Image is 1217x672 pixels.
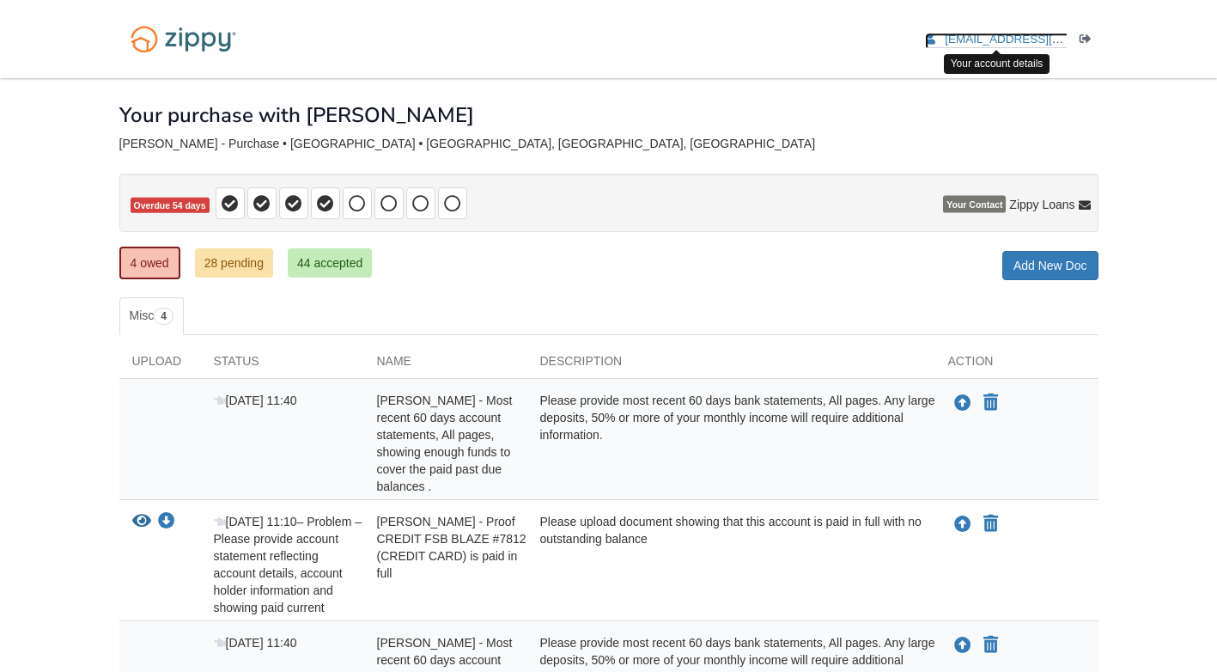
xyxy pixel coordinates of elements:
[952,513,973,535] button: Upload Adrienne Nash - Proof CREDIT FSB BLAZE #7812 (CREDIT CARD) is paid in full
[158,516,175,529] a: Download Adrienne Nash - Proof CREDIT FSB BLAZE #7812 (CREDIT CARD) is paid in full
[119,137,1098,151] div: [PERSON_NAME] - Purchase • [GEOGRAPHIC_DATA] • [GEOGRAPHIC_DATA], [GEOGRAPHIC_DATA], [GEOGRAPHIC_...
[131,198,210,214] span: Overdue 54 days
[982,393,1000,413] button: Declare Adrienne Nash - Most recent 60 days account statements, All pages, showing enough funds t...
[952,392,973,414] button: Upload Adrienne Nash - Most recent 60 days account statements, All pages, showing enough funds to...
[201,513,364,616] div: – Problem – Please provide account statement reflecting account details, account holder informati...
[1009,196,1074,213] span: Zippy Loans
[952,634,973,657] button: Upload Larry Nash - Most recent 60 days account statements, All pages, showing enough funds to co...
[1080,33,1098,50] a: Log out
[132,513,151,531] button: View Adrienne Nash - Proof CREDIT FSB BLAZE #7812 (CREDIT CARD) is paid in full
[527,352,935,378] div: Description
[288,248,372,278] a: 44 accepted
[925,33,1142,50] a: edit profile
[982,635,1000,656] button: Declare Larry Nash - Most recent 60 days account statements, All pages, showing enough funds to c...
[214,515,297,528] span: [DATE] 11:10
[195,248,273,278] a: 28 pending
[1002,251,1098,280] a: Add New Doc
[945,33,1141,46] span: anash_93@yahoo.com
[377,515,526,580] span: [PERSON_NAME] - Proof CREDIT FSB BLAZE #7812 (CREDIT CARD) is paid in full
[119,352,201,378] div: Upload
[527,513,935,616] div: Please upload document showing that this account is paid in full with no outstanding balance
[119,104,474,126] h1: Your purchase with [PERSON_NAME]
[982,514,1000,535] button: Declare Adrienne Nash - Proof CREDIT FSB BLAZE #7812 (CREDIT CARD) is paid in full not applicable
[944,54,1050,74] div: Your account details
[154,308,173,325] span: 4
[214,394,297,407] span: [DATE] 11:40
[214,636,297,650] span: [DATE] 11:40
[527,392,935,495] div: Please provide most recent 60 days bank statements, All pages. Any large deposits, 50% or more of...
[935,352,1098,378] div: Action
[119,297,184,335] a: Misc
[119,247,180,279] a: 4 owed
[943,196,1006,213] span: Your Contact
[201,352,364,378] div: Status
[377,394,513,493] span: [PERSON_NAME] - Most recent 60 days account statements, All pages, showing enough funds to cover ...
[119,17,247,61] img: Logo
[364,352,527,378] div: Name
